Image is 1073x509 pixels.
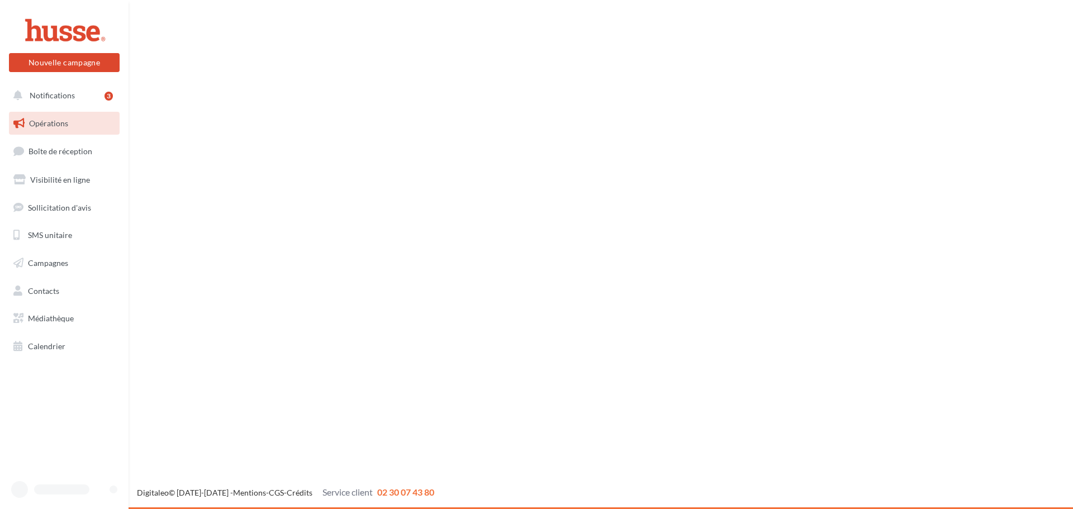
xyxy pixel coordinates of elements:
[7,279,122,303] a: Contacts
[137,488,434,497] span: © [DATE]-[DATE] - - -
[9,53,120,72] button: Nouvelle campagne
[28,202,91,212] span: Sollicitation d'avis
[7,335,122,358] a: Calendrier
[30,175,90,184] span: Visibilité en ligne
[233,488,266,497] a: Mentions
[7,139,122,163] a: Boîte de réception
[28,286,59,296] span: Contacts
[7,112,122,135] a: Opérations
[7,251,122,275] a: Campagnes
[30,91,75,100] span: Notifications
[105,92,113,101] div: 3
[28,313,74,323] span: Médiathèque
[269,488,284,497] a: CGS
[28,341,65,351] span: Calendrier
[7,223,122,247] a: SMS unitaire
[28,258,68,268] span: Campagnes
[287,488,312,497] a: Crédits
[322,487,373,497] span: Service client
[29,118,68,128] span: Opérations
[28,230,72,240] span: SMS unitaire
[137,488,169,497] a: Digitaleo
[7,168,122,192] a: Visibilité en ligne
[7,307,122,330] a: Médiathèque
[7,196,122,220] a: Sollicitation d'avis
[29,146,92,156] span: Boîte de réception
[377,487,434,497] span: 02 30 07 43 80
[7,84,117,107] button: Notifications 3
